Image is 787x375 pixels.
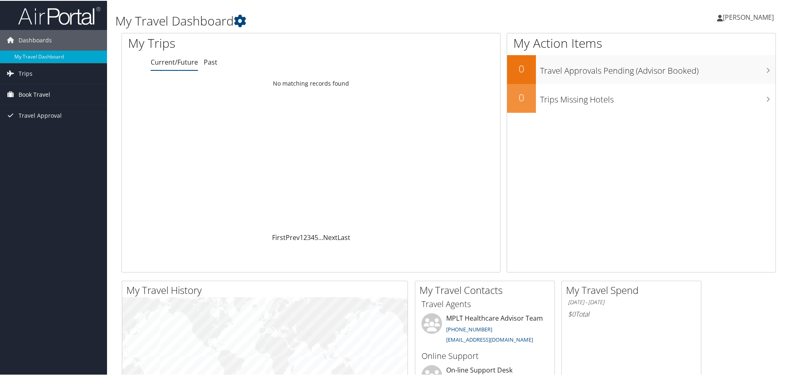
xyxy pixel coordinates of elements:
[507,54,775,83] a: 0Travel Approvals Pending (Advisor Booked)
[717,4,782,29] a: [PERSON_NAME]
[540,60,775,76] h3: Travel Approvals Pending (Advisor Booked)
[507,34,775,51] h1: My Action Items
[303,232,307,241] a: 2
[417,312,552,346] li: MPLT Healthcare Advisor Team
[446,325,492,332] a: [PHONE_NUMBER]
[314,232,318,241] a: 5
[421,298,548,309] h3: Travel Agents
[723,12,774,21] span: [PERSON_NAME]
[272,232,286,241] a: First
[318,232,323,241] span: …
[566,282,701,296] h2: My Travel Spend
[323,232,338,241] a: Next
[122,75,500,90] td: No matching records found
[19,84,50,104] span: Book Travel
[421,349,548,361] h3: Online Support
[507,83,775,112] a: 0Trips Missing Hotels
[126,282,407,296] h2: My Travel History
[338,232,350,241] a: Last
[300,232,303,241] a: 1
[18,5,100,25] img: airportal-logo.png
[19,105,62,125] span: Travel Approval
[507,61,536,75] h2: 0
[19,29,52,50] span: Dashboards
[307,232,311,241] a: 3
[19,63,33,83] span: Trips
[568,309,575,318] span: $0
[286,232,300,241] a: Prev
[204,57,217,66] a: Past
[128,34,336,51] h1: My Trips
[311,232,314,241] a: 4
[419,282,554,296] h2: My Travel Contacts
[568,309,695,318] h6: Total
[507,90,536,104] h2: 0
[446,335,533,342] a: [EMAIL_ADDRESS][DOMAIN_NAME]
[151,57,198,66] a: Current/Future
[540,89,775,105] h3: Trips Missing Hotels
[568,298,695,305] h6: [DATE] - [DATE]
[115,12,560,29] h1: My Travel Dashboard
